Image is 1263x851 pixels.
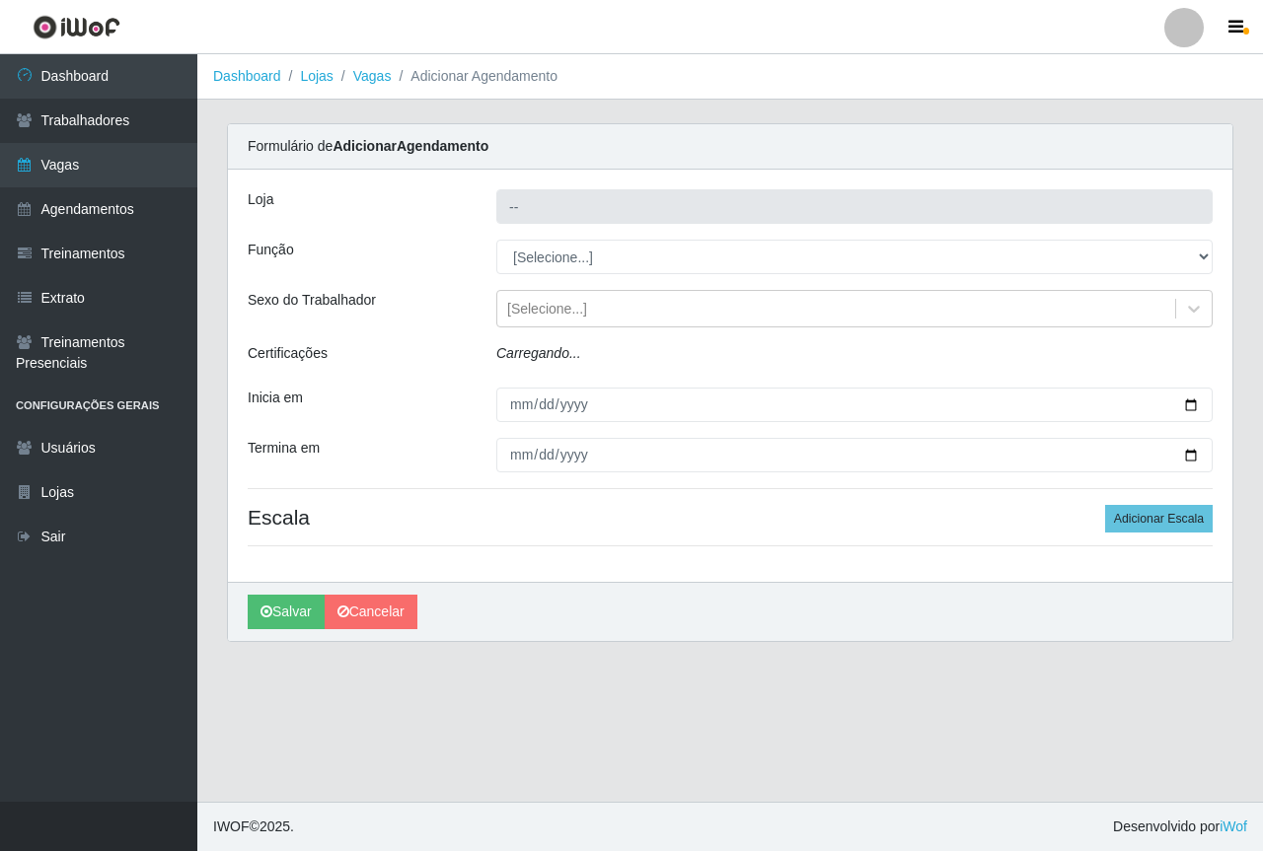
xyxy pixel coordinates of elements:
[325,595,417,629] a: Cancelar
[248,438,320,459] label: Termina em
[496,345,581,361] i: Carregando...
[248,290,376,311] label: Sexo do Trabalhador
[248,595,325,629] button: Salvar
[228,124,1232,170] div: Formulário de
[248,388,303,408] label: Inicia em
[248,505,1213,530] h4: Escala
[507,299,587,319] div: [Selecione...]
[213,68,281,84] a: Dashboard
[496,388,1213,422] input: 00/00/0000
[213,816,294,837] span: © 2025 .
[248,189,273,210] label: Loja
[333,138,488,154] strong: Adicionar Agendamento
[1105,505,1213,532] button: Adicionar Escala
[33,15,120,39] img: CoreUI Logo
[248,343,328,364] label: Certificações
[1220,818,1247,834] a: iWof
[300,68,333,84] a: Lojas
[1113,816,1247,837] span: Desenvolvido por
[353,68,392,84] a: Vagas
[248,240,294,260] label: Função
[197,54,1263,100] nav: breadcrumb
[496,438,1213,472] input: 00/00/0000
[391,66,557,87] li: Adicionar Agendamento
[213,818,250,834] span: IWOF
